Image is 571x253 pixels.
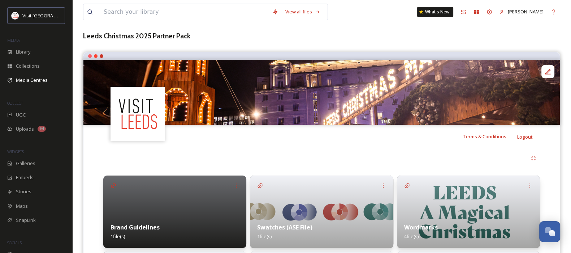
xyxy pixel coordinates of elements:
span: Galleries [16,160,35,167]
div: 94 [38,126,46,132]
span: 4 file(s) [404,233,419,240]
span: UGC [16,111,26,118]
img: download%20(3).png [112,88,164,140]
span: Embeds [16,174,34,181]
span: COLLECT [7,100,23,106]
span: Logout [517,134,533,140]
span: Collections [16,63,40,69]
span: Library [16,49,30,55]
span: 1 file(s) [111,233,125,240]
strong: Wordmarks [404,223,438,231]
a: View all files [282,5,324,19]
span: 1 file(s) [257,233,272,240]
span: Visit [GEOGRAPHIC_DATA] [22,12,78,19]
a: Terms & Conditions [463,132,517,141]
span: Uploads [16,126,34,132]
h3: Leeds Christmas 2025 Partner Pack [83,31,560,41]
span: SOCIALS [7,240,22,245]
button: Open Chat [539,221,560,242]
span: Terms & Conditions [463,133,506,140]
strong: Brand Guidelines [111,223,160,231]
span: Media Centres [16,77,48,84]
a: [PERSON_NAME] [496,5,547,19]
strong: Swatches (ASE File) [257,223,312,231]
a: What's New [417,7,453,17]
img: 8d573fa8-04df-4604-a1e0-01bf91b0694b.jpg [397,176,540,248]
img: 44ebdd97-c03b-4b09-80e2-641fcc486b9e.jpg [250,176,393,248]
img: download%20(3).png [12,12,19,19]
span: [PERSON_NAME] [508,8,544,15]
input: Search your library [100,4,269,20]
img: Leeds Christmas Market at City Square - sign- c Christopher Heaney for Visit Leeds - Christmas 20... [83,60,560,125]
span: SnapLink [16,217,36,224]
span: WIDGETS [7,149,24,154]
span: MEDIA [7,37,20,43]
span: Maps [16,203,28,210]
span: Stories [16,188,31,195]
